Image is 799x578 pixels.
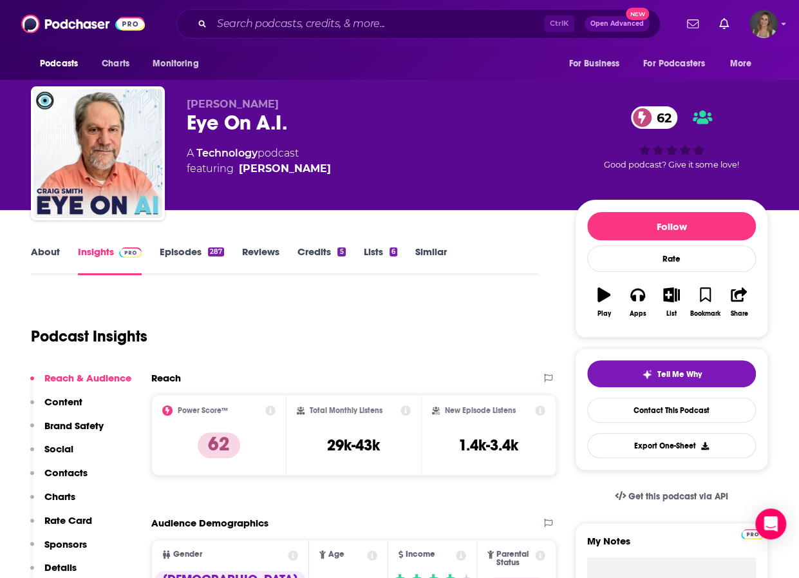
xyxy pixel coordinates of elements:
div: Play [597,310,611,318]
a: Contact This Podcast [587,398,756,423]
div: Share [730,310,747,318]
button: List [655,279,688,325]
span: Age [328,550,344,559]
h3: 29k-43k [327,436,380,455]
a: Charts [93,52,137,76]
h2: Total Monthly Listens [310,406,382,415]
a: Pro website [741,527,764,539]
span: Parental Status [496,550,533,567]
button: Apps [621,279,654,325]
input: Search podcasts, credits, & more... [212,14,544,34]
div: [PERSON_NAME] [239,161,331,177]
span: Income [406,550,435,559]
p: Social [44,443,73,455]
button: Play [587,279,621,325]
button: Charts [30,490,75,514]
div: 5 [337,247,345,256]
img: Podchaser Pro [741,529,764,539]
a: Episodes287 [160,246,224,275]
img: tell me why sparkle [642,369,652,380]
label: My Notes [587,535,756,557]
span: Charts [102,55,129,73]
img: Podchaser - Follow, Share and Rate Podcasts [21,12,145,36]
a: Reviews [242,246,279,275]
a: Lists6 [364,246,397,275]
button: Content [30,396,82,419]
h1: Podcast Insights [31,327,147,346]
span: More [730,55,752,73]
p: Content [44,396,82,408]
span: Open Advanced [590,21,644,27]
p: Brand Safety [44,419,104,432]
span: 62 [644,106,678,129]
button: Contacts [30,467,88,490]
button: Follow [587,212,756,240]
button: tell me why sparkleTell Me Why [587,360,756,387]
a: Technology [196,147,258,159]
button: Export One-Sheet [587,433,756,458]
a: Similar [415,246,447,275]
button: Rate Card [30,514,92,538]
div: Rate [587,246,756,272]
img: Eye On A.I. [33,89,162,218]
span: Good podcast? Give it some love! [604,160,739,169]
button: Reach & Audience [30,372,131,396]
span: Tell Me Why [657,369,702,380]
span: Monitoring [153,55,198,73]
button: Bookmark [688,279,722,325]
div: Bookmark [690,310,720,318]
p: Reach & Audience [44,372,131,384]
button: open menu [635,52,724,76]
span: Gender [173,550,202,559]
p: Sponsors [44,538,87,550]
div: A podcast [187,146,331,177]
h2: Reach [151,372,181,384]
a: 62 [631,106,678,129]
h3: 1.4k-3.4k [458,436,518,455]
span: featuring [187,161,331,177]
button: Sponsors [30,538,87,562]
a: InsightsPodchaser Pro [78,246,142,275]
h2: New Episode Listens [445,406,516,415]
h2: Power Score™ [178,406,228,415]
button: open menu [31,52,95,76]
span: Logged in as hhughes [749,10,778,38]
span: New [626,8,649,20]
button: Share [722,279,756,325]
div: 287 [208,247,224,256]
div: Apps [630,310,646,318]
span: [PERSON_NAME] [187,98,279,110]
button: open menu [559,52,635,76]
button: Brand Safety [30,419,104,443]
div: 6 [390,247,397,256]
p: Charts [44,490,75,503]
p: Details [44,561,77,573]
span: For Podcasters [643,55,705,73]
img: Podchaser Pro [119,247,142,258]
span: Ctrl K [544,15,574,32]
p: Rate Card [44,514,92,526]
button: Open AdvancedNew [585,16,650,32]
h2: Audience Demographics [151,517,268,529]
div: Open Intercom Messenger [755,508,786,539]
a: About [31,246,60,275]
img: User Profile [749,10,778,38]
a: Show notifications dropdown [714,13,734,35]
p: Contacts [44,467,88,479]
div: 62Good podcast? Give it some love! [575,98,768,178]
div: Search podcasts, credits, & more... [176,9,661,39]
div: List [666,310,677,318]
a: Show notifications dropdown [682,13,704,35]
button: open menu [721,52,768,76]
button: Show profile menu [749,10,778,38]
span: For Business [569,55,619,73]
p: 62 [198,432,240,458]
a: Credits5 [297,246,345,275]
span: Get this podcast via API [628,491,728,502]
button: Social [30,443,73,467]
a: Get this podcast via API [605,481,738,512]
button: open menu [144,52,215,76]
span: Podcasts [40,55,78,73]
